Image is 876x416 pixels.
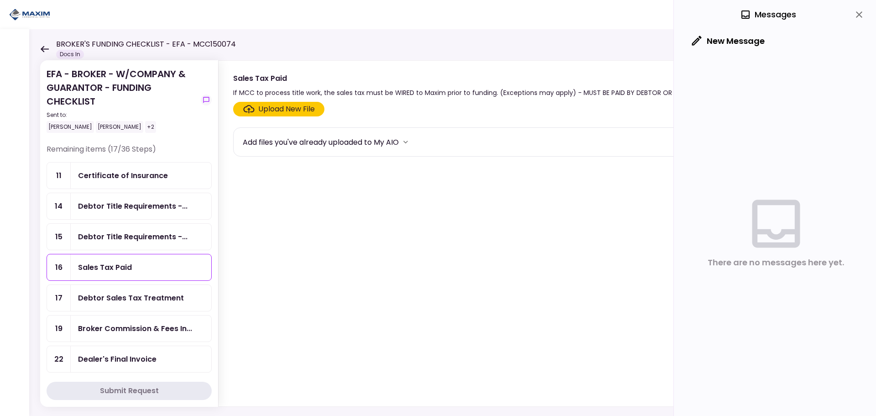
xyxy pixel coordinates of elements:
[47,224,71,250] div: 15
[78,262,132,273] div: Sales Tax Paid
[233,87,712,98] div: If MCC to process title work, the sales tax must be WIRED to Maxim prior to funding. (Exceptions ...
[47,254,212,281] a: 16Sales Tax Paid
[47,382,212,400] button: Submit Request
[96,121,143,133] div: [PERSON_NAME]
[78,292,184,304] div: Debtor Sales Tax Treatment
[243,137,399,148] div: Add files you've already uploaded to My AIO
[47,346,71,372] div: 22
[78,200,188,212] div: Debtor Title Requirements - Other Requirements
[47,316,71,342] div: 19
[851,7,867,22] button: close
[9,8,50,21] img: Partner icon
[47,285,71,311] div: 17
[56,50,84,59] div: Docs In
[258,104,315,115] div: Upload New File
[47,111,197,119] div: Sent to:
[233,102,324,116] span: Click here to upload the required document
[740,8,796,21] div: Messages
[47,193,71,219] div: 14
[78,353,156,365] div: Dealer's Final Invoice
[78,170,168,181] div: Certificate of Insurance
[47,254,71,280] div: 16
[233,73,712,84] div: Sales Tax Paid
[100,385,159,396] div: Submit Request
[399,135,412,149] button: more
[56,39,236,50] h1: BROKER'S FUNDING CHECKLIST - EFA - MCC150074
[78,323,192,334] div: Broker Commission & Fees Invoice
[47,193,212,220] a: 14Debtor Title Requirements - Other Requirements
[201,95,212,105] button: show-messages
[47,67,197,133] div: EFA - BROKER - W/COMPANY & GUARANTOR - FUNDING CHECKLIST
[78,231,188,242] div: Debtor Title Requirements - Proof of IRP or Exemption
[47,315,212,342] a: 19Broker Commission & Fees Invoice
[145,121,156,133] div: +2
[685,29,772,53] button: New Message
[47,162,212,189] a: 11Certificate of Insurance
[47,121,94,133] div: [PERSON_NAME]
[47,163,71,189] div: 11
[47,144,212,162] div: Remaining items (17/36 Steps)
[218,60,858,407] div: Sales Tax PaidIf MCC to process title work, the sales tax must be WIRED to Maxim prior to funding...
[47,284,212,311] a: 17Debtor Sales Tax Treatment
[47,346,212,373] a: 22Dealer's Final Invoice
[708,256,844,269] div: There are no messages here yet.
[47,223,212,250] a: 15Debtor Title Requirements - Proof of IRP or Exemption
